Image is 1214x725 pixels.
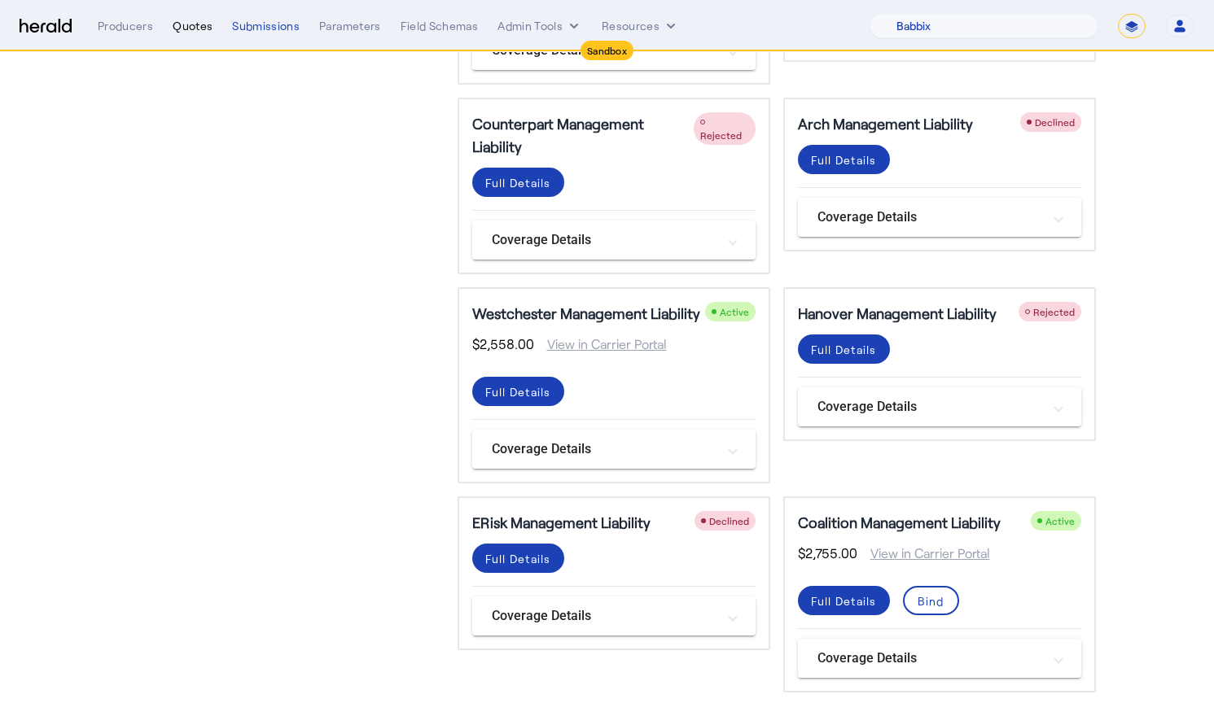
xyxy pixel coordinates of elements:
button: Resources dropdown menu [602,18,679,34]
button: Full Details [798,334,890,364]
h5: Coalition Management Liability [798,511,1001,534]
div: Parameters [319,18,381,34]
mat-panel-title: Coverage Details [492,606,717,626]
h5: ERisk Management Liability [472,511,651,534]
span: Declined [709,515,749,526]
img: Herald Logo [20,19,72,34]
div: Full Details [811,151,877,168]
button: internal dropdown menu [497,18,582,34]
div: Full Details [811,341,877,358]
div: Field Schemas [401,18,479,34]
button: Bind [903,586,959,615]
span: View in Carrier Portal [534,334,667,354]
button: Full Details [472,544,564,573]
mat-panel-title: Coverage Details [817,649,1042,668]
mat-panel-title: Coverage Details [817,207,1042,227]
div: Full Details [811,592,877,609]
mat-expansion-panel-header: Coverage Details [798,639,1081,678]
span: Active [720,306,749,317]
mat-expansion-panel-header: Coverage Details [798,198,1081,237]
span: Rejected [1033,306,1075,317]
span: Rejected [700,129,742,141]
mat-expansion-panel-header: Coverage Details [798,387,1081,426]
mat-panel-title: Coverage Details [817,397,1042,417]
div: Bind [918,592,944,609]
div: Quotes [173,18,213,34]
div: Producers [98,18,153,34]
div: Sandbox [581,41,633,60]
span: Active [1045,515,1075,526]
mat-panel-title: Coverage Details [492,439,717,459]
button: Full Details [472,377,564,406]
span: View in Carrier Portal [857,544,990,563]
span: Declined [1035,116,1075,128]
h5: Counterpart Management Liability [472,112,694,158]
div: Submissions [232,18,300,34]
button: Full Details [472,168,564,197]
mat-expansion-panel-header: Coverage Details [472,596,756,635]
div: Full Details [485,550,551,567]
span: $2,755.00 [798,544,857,563]
div: Full Details [485,383,551,400]
h5: Arch Management Liability [798,112,973,135]
mat-expansion-panel-header: Coverage Details [472,221,756,260]
div: Full Details [485,174,551,191]
button: Full Details [798,586,890,615]
h5: Westchester Management Liability [472,302,700,325]
h5: Hanover Management Liability [798,302,997,325]
mat-expansion-panel-header: Coverage Details [472,430,756,469]
span: $2,558.00 [472,334,534,354]
mat-panel-title: Coverage Details [492,230,717,250]
button: Full Details [798,145,890,174]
